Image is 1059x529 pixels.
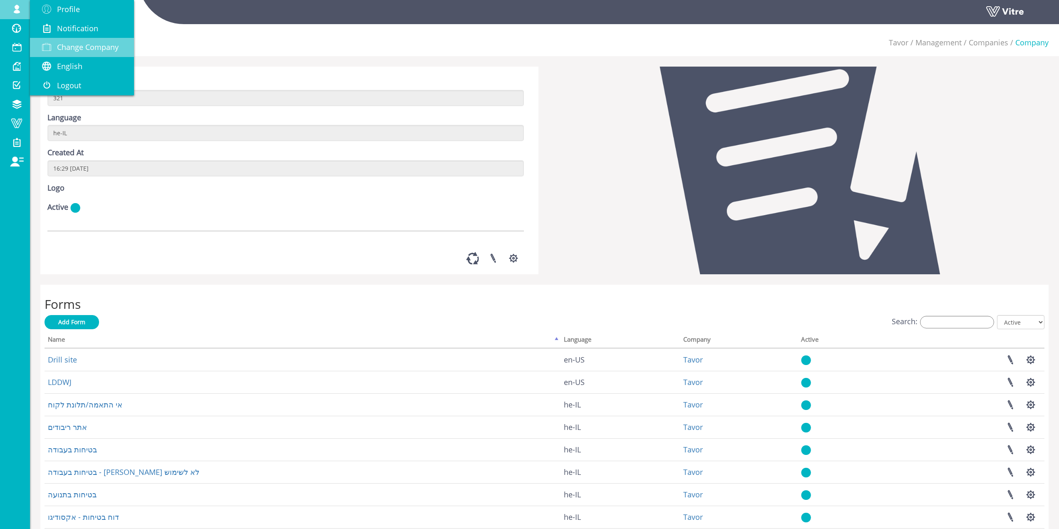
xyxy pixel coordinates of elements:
[561,416,680,438] td: he-IL
[683,355,703,365] a: Tavor
[47,183,64,194] label: Logo
[58,318,85,326] span: Add Form
[57,4,80,14] span: Profile
[47,112,81,123] label: Language
[561,483,680,506] td: he-IL
[801,467,811,478] img: yes
[683,377,703,387] a: Tavor
[683,512,703,522] a: Tavor
[801,422,811,433] img: yes
[57,42,119,52] span: Change Company
[908,37,962,48] li: Management
[798,333,880,349] th: Active
[48,355,77,365] a: Drill site
[561,371,680,393] td: en-US
[801,400,811,410] img: yes
[969,37,1008,47] a: Companies
[801,445,811,455] img: yes
[30,19,134,38] a: Notification
[561,333,680,349] th: Language
[889,37,908,47] a: Tavor
[1008,37,1049,48] li: Company
[48,377,72,387] a: LDDWJ
[70,203,80,213] img: yes
[680,333,798,349] th: Company
[48,512,119,522] a: דוח בטיחות - אקסודיגו
[30,38,134,57] a: Change Company
[801,512,811,523] img: yes
[48,422,87,432] a: אתר ריבודים
[561,348,680,371] td: en-US
[801,355,811,365] img: yes
[920,316,994,328] input: Search:
[683,422,703,432] a: Tavor
[561,438,680,461] td: he-IL
[683,400,703,410] a: Tavor
[561,506,680,528] td: he-IL
[45,297,1044,311] h2: Forms
[48,445,97,454] a: בטיחות בעבודה
[30,76,134,95] a: Logout
[57,80,81,90] span: Logout
[45,333,561,349] th: Name: activate to sort column descending
[47,147,84,158] label: Created At
[683,489,703,499] a: Tavor
[45,315,99,329] a: Add Form
[48,467,199,477] a: בטיחות בעבודה - [PERSON_NAME] לא לשימוש
[57,61,82,71] span: English
[30,57,134,76] a: English
[683,445,703,454] a: Tavor
[561,461,680,483] td: he-IL
[683,467,703,477] a: Tavor
[57,23,98,33] span: Notification
[801,490,811,500] img: yes
[47,202,68,213] label: Active
[48,489,97,499] a: בטיחות בתנועה
[48,400,122,410] a: אי התאמה/תלונת לקוח
[892,316,994,328] label: Search:
[561,393,680,416] td: he-IL
[801,378,811,388] img: yes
